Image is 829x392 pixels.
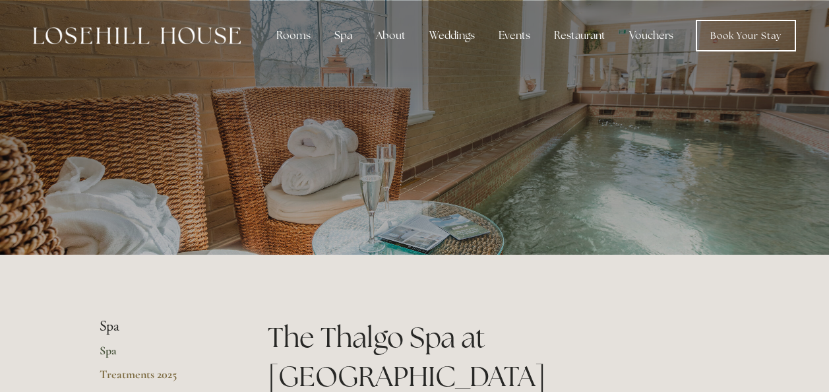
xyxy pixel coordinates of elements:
a: Treatments 2025 [100,367,226,391]
a: Vouchers [619,22,684,49]
img: Losehill House [33,27,241,44]
a: Book Your Stay [696,20,796,51]
a: Spa [100,343,226,367]
div: Spa [324,22,363,49]
div: Events [488,22,541,49]
div: Weddings [419,22,485,49]
li: Spa [100,318,226,335]
div: About [365,22,416,49]
div: Restaurant [543,22,616,49]
div: Rooms [266,22,321,49]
